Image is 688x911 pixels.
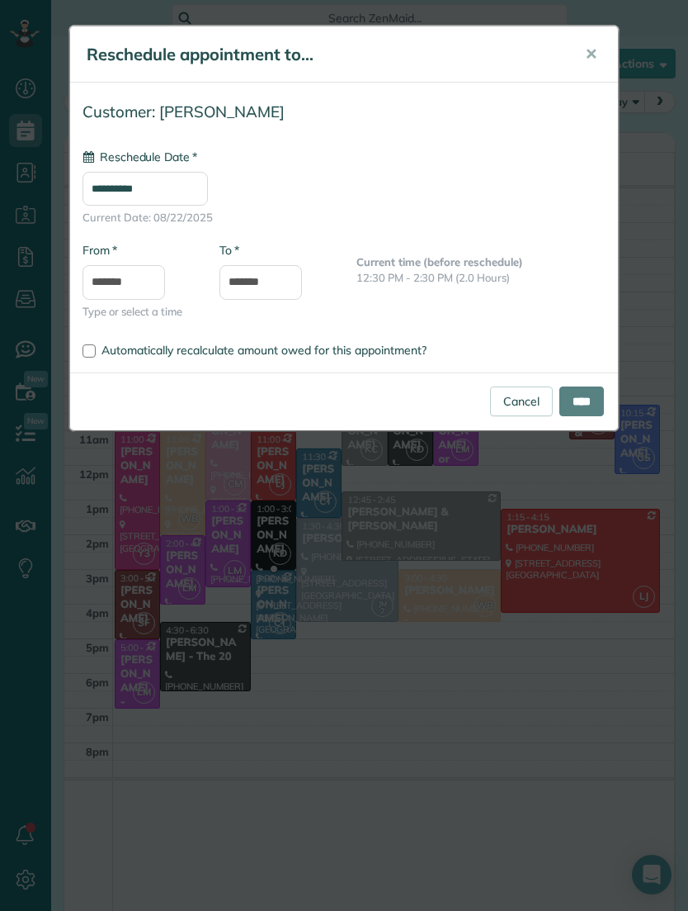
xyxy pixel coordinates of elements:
span: Current Date: 08/22/2025 [82,210,605,225]
a: Cancel [490,387,553,416]
label: From [82,242,116,259]
label: To [219,242,238,259]
p: 12:30 PM - 2:30 PM (2.0 Hours) [356,270,606,286]
span: Automatically recalculate amount owed for this appointment? [101,343,426,358]
span: ✕ [585,45,597,64]
h5: Reschedule appointment to... [87,43,561,66]
label: Reschedule Date [82,149,196,165]
h4: Customer: [PERSON_NAME] [82,103,605,121]
b: Current time (before reschedule) [356,255,523,268]
span: Type or select a time [82,304,195,320]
